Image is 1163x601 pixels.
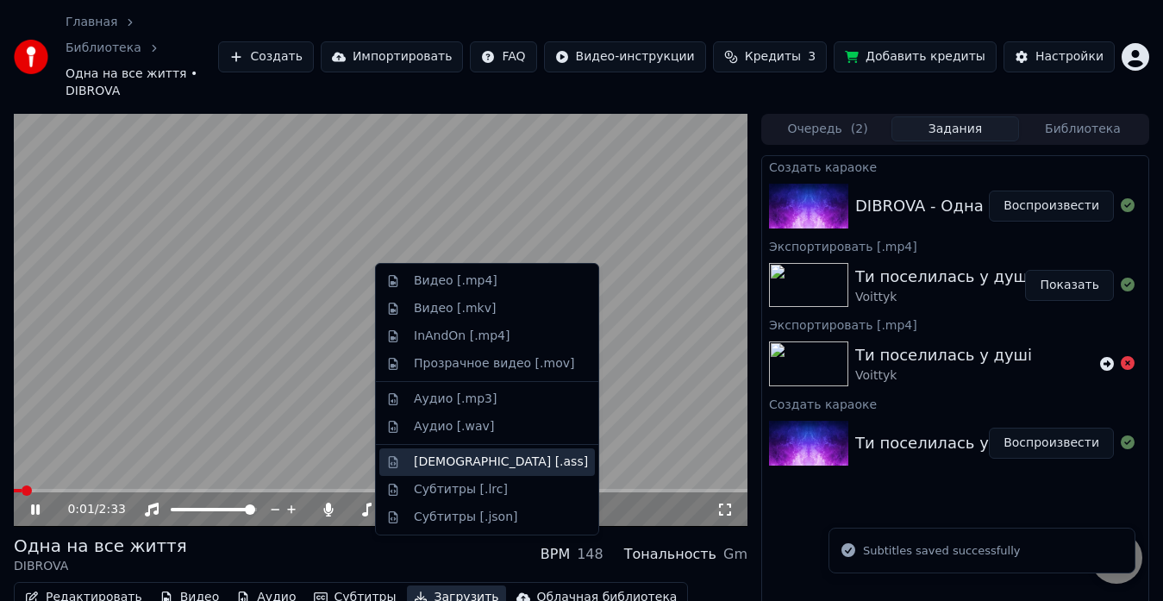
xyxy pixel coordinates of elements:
button: Импортировать [321,41,464,72]
button: Задания [891,116,1019,141]
span: 0:01 [67,501,94,518]
div: Экспортировать [.mp4] [762,314,1148,335]
button: Добавить кредиты [834,41,997,72]
div: Экспортировать [.mp4] [762,235,1148,256]
div: Субтитры [.json] [414,509,518,526]
div: [DEMOGRAPHIC_DATA] [.ass] [414,454,588,471]
div: InAndOn [.mp4] [414,328,510,345]
div: Видео [.mkv] [414,300,496,317]
button: Очередь [764,116,891,141]
div: DIBROVA - Одна на все життя [855,194,1097,218]
a: Главная [66,14,117,31]
nav: breadcrumb [66,14,218,100]
div: Настройки [1035,48,1104,66]
span: Кредиты [745,48,801,66]
button: Создать [218,41,313,72]
div: Субтитры [.lrc] [414,481,508,498]
button: Воспроизвести [989,191,1114,222]
div: Gm [723,544,747,565]
button: Кредиты3 [713,41,827,72]
div: Ти поселилась у душі Voittyk [855,431,1091,455]
div: Voittyk [855,367,1032,385]
span: ( 2 ) [851,121,868,138]
div: Voittyk [855,289,1032,306]
button: Видео-инструкции [544,41,706,72]
div: Subtitles saved successfully [863,542,1020,560]
div: Ти поселилась у душі [855,343,1032,367]
div: Одна на все життя [14,534,187,558]
a: Библиотека [66,40,141,57]
div: Аудио [.mp3] [414,391,497,408]
div: / [67,501,109,518]
div: Создать караоке [762,393,1148,414]
div: Тональность [624,544,716,565]
div: 148 [577,544,603,565]
span: Одна на все життя • DIBROVA [66,66,218,100]
div: Ти поселилась у душі [855,265,1032,289]
button: Воспроизвести [989,428,1114,459]
div: BPM [541,544,570,565]
button: Показать [1025,270,1114,301]
span: 2:33 [99,501,126,518]
img: youka [14,40,48,74]
div: Аудио [.wav] [414,418,494,435]
span: 3 [808,48,816,66]
button: Библиотека [1019,116,1147,141]
button: FAQ [470,41,536,72]
div: Прозрачное видео [.mov] [414,355,574,372]
div: Видео [.mp4] [414,272,497,290]
div: DIBROVA [14,558,187,575]
div: Создать караоке [762,156,1148,177]
button: Настройки [1004,41,1115,72]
